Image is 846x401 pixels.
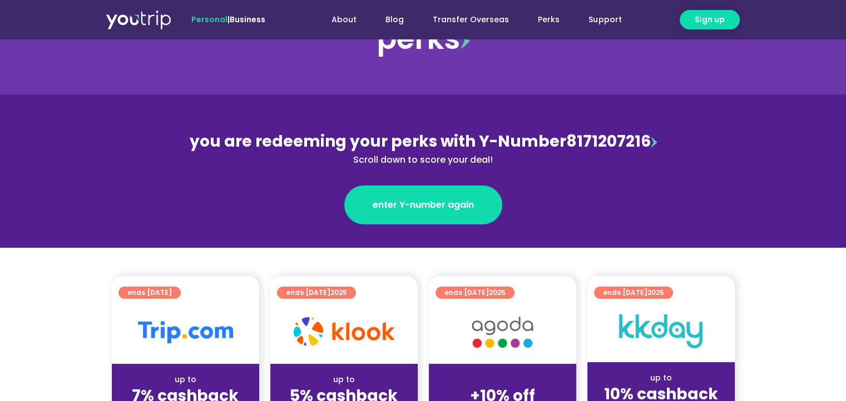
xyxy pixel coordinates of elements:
[680,10,740,29] a: Sign up
[695,14,725,26] span: Sign up
[489,288,506,297] span: 2025
[373,198,474,212] span: enter Y-number again
[182,153,665,167] div: Scroll down to score your deal!
[647,288,664,297] span: 2025
[371,9,418,30] a: Blog
[596,372,726,384] div: up to
[191,14,265,25] span: |
[277,287,356,299] a: ends [DATE]2025
[295,9,636,30] nav: Menu
[330,288,347,297] span: 2025
[182,130,665,167] div: 8171207216
[286,287,347,299] span: ends [DATE]
[279,374,409,385] div: up to
[523,9,574,30] a: Perks
[127,287,172,299] span: ends [DATE]
[121,374,250,385] div: up to
[118,287,181,299] a: ends [DATE]
[191,14,227,25] span: Personal
[418,9,523,30] a: Transfer Overseas
[444,287,506,299] span: ends [DATE]
[190,131,566,152] span: you are redeeming your perks with Y-Number
[594,287,673,299] a: ends [DATE]2025
[344,186,502,224] a: enter Y-number again
[574,9,636,30] a: Support
[317,9,371,30] a: About
[603,287,664,299] span: ends [DATE]
[492,374,513,385] span: up to
[436,287,514,299] a: ends [DATE]2025
[230,14,265,25] a: Business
